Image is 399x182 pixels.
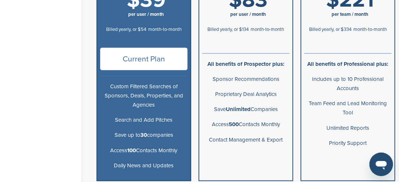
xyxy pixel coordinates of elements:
p: Includes up to 10 Professional Accounts [304,75,392,93]
p: Contact Management & Export [202,135,290,144]
p: Custom Filtered Searches of Sponsors, Deals, Properties, and Agencies [100,82,188,110]
p: Priority Support [304,139,392,148]
b: All benefits of Prospector plus: [207,61,284,67]
p: Team Feed and Lead Monitoring Tool [304,99,392,117]
p: Unlimited Reports [304,124,392,133]
b: 100 [127,147,136,154]
p: Sponsor Recommendations [202,75,290,84]
p: Access Contacts Monthly [100,146,188,155]
p: Access Contacts Monthly [202,120,290,129]
span: per user / month [128,11,164,17]
b: 500 [229,121,239,128]
span: Current Plan [100,48,188,70]
span: Billed yearly, or $134 [208,26,249,32]
b: 30 [140,132,147,138]
span: month-to-month [353,26,387,32]
p: Save Companies [202,105,290,114]
span: month-to-month [251,26,284,32]
span: Billed yearly, or $54 [106,26,146,32]
b: Unlimited [226,106,251,113]
iframe: Button to launch messaging window [370,153,393,176]
span: month-to-month [148,26,182,32]
p: Proprietary Deal Analytics [202,90,290,99]
span: Billed yearly, or $334 [309,26,351,32]
p: Save up to companies [100,131,188,140]
p: Search and Add Pitches [100,115,188,125]
span: per user / month [230,11,266,17]
b: All benefits of Professional plus: [308,61,389,67]
span: per team / month [332,11,369,17]
p: Daily News and Updates [100,161,188,170]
